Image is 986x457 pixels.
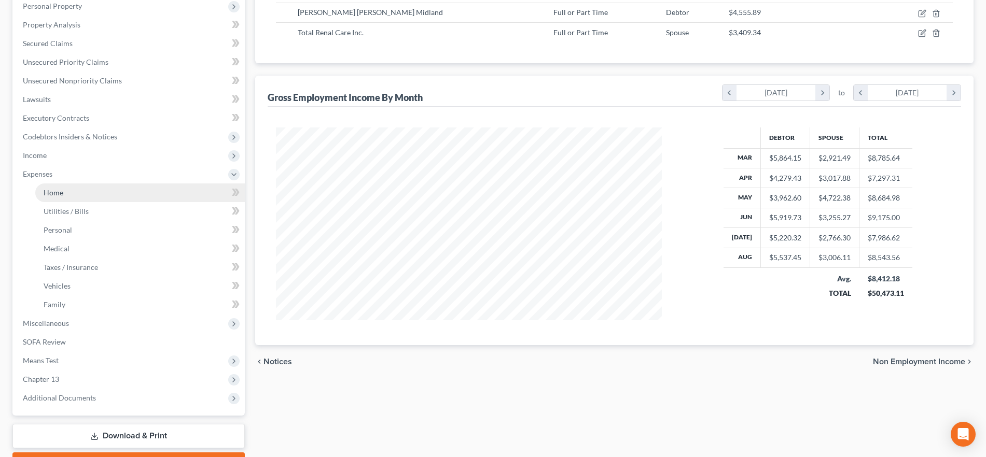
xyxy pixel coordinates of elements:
div: $5,919.73 [769,212,801,223]
span: Unsecured Priority Claims [23,58,108,66]
div: TOTAL [818,288,851,298]
span: to [838,88,845,98]
span: Secured Claims [23,39,73,48]
th: Spouse [810,127,859,148]
th: [DATE] [724,228,761,248]
span: Medical [44,244,70,253]
span: Executory Contracts [23,113,89,122]
span: Full or Part Time [553,28,608,37]
a: Utilities / Bills [35,202,245,221]
div: [DATE] [737,85,816,101]
button: chevron_left Notices [255,358,292,366]
span: $4,555.89 [729,8,761,17]
div: Avg. [818,274,851,284]
span: Full or Part Time [553,8,608,17]
td: $8,543.56 [859,248,912,267]
div: $4,279.43 [769,173,801,183]
a: Medical [35,239,245,258]
span: Lawsuits [23,95,51,104]
i: chevron_left [854,85,868,101]
i: chevron_right [947,85,961,101]
span: Expenses [23,169,52,178]
span: Personal [44,225,72,234]
span: Taxes / Insurance [44,263,98,272]
div: Gross Employment Income By Month [268,91,423,104]
th: Total [859,127,912,148]
div: $2,766.30 [818,233,851,243]
span: Unsecured Nonpriority Claims [23,76,122,85]
a: Unsecured Nonpriority Claims [15,72,245,90]
div: $5,864.15 [769,153,801,163]
div: $3,017.88 [818,173,851,183]
th: Jun [724,208,761,227]
td: $7,986.62 [859,228,912,248]
td: $8,785.64 [859,148,912,168]
a: Lawsuits [15,90,245,109]
span: [PERSON_NAME] [PERSON_NAME] Midland [298,8,443,17]
span: Chapter 13 [23,375,59,383]
th: Aug [724,248,761,267]
a: Family [35,295,245,314]
a: Secured Claims [15,34,245,53]
th: Debtor [761,127,810,148]
a: Executory Contracts [15,109,245,127]
span: Means Test [23,356,59,365]
td: $8,684.98 [859,188,912,208]
button: Non Employment Income chevron_right [873,358,974,366]
div: Open Intercom Messenger [951,422,976,447]
span: Codebtors Insiders & Notices [23,132,117,141]
span: Miscellaneous [23,319,69,327]
th: May [724,188,761,208]
span: Debtor [666,8,689,17]
span: Personal Property [23,2,82,10]
span: Vehicles [44,281,71,290]
i: chevron_right [965,358,974,366]
a: Home [35,183,245,202]
td: $9,175.00 [859,208,912,227]
span: Income [23,151,47,160]
span: Additional Documents [23,393,96,402]
span: Total Renal Care Inc. [298,28,364,37]
a: Vehicles [35,277,245,295]
span: Property Analysis [23,20,80,29]
th: Mar [724,148,761,168]
span: Utilities / Bills [44,207,89,216]
div: $4,722.38 [818,193,851,203]
a: Taxes / Insurance [35,258,245,277]
td: $7,297.31 [859,168,912,188]
div: $50,473.11 [868,288,904,298]
i: chevron_left [255,358,263,366]
span: $3,409.34 [729,28,761,37]
div: [DATE] [868,85,947,101]
div: $8,412.18 [868,274,904,284]
span: Spouse [666,28,689,37]
a: Download & Print [12,424,245,448]
a: Unsecured Priority Claims [15,53,245,72]
span: Notices [263,358,292,366]
i: chevron_left [723,85,737,101]
i: chevron_right [815,85,829,101]
a: Property Analysis [15,16,245,34]
div: $3,255.27 [818,212,851,223]
div: $2,921.49 [818,153,851,163]
span: Non Employment Income [873,358,965,366]
span: Family [44,300,65,309]
th: Apr [724,168,761,188]
div: $5,537.45 [769,252,801,263]
a: SOFA Review [15,333,245,351]
a: Personal [35,221,245,239]
div: $3,006.11 [818,252,851,263]
div: $3,962.60 [769,193,801,203]
div: $5,220.32 [769,233,801,243]
span: Home [44,188,63,197]
span: SOFA Review [23,337,66,346]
